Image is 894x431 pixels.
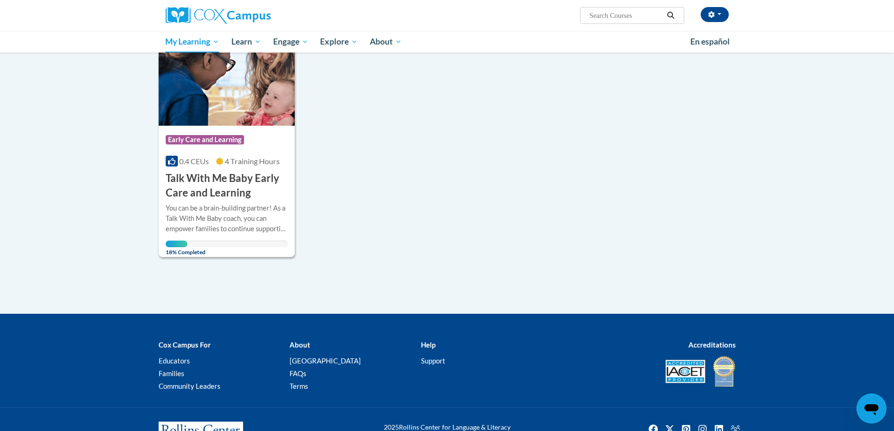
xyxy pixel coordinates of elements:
img: Course Logo [159,30,295,126]
a: Engage [267,31,314,53]
span: Engage [273,36,308,47]
a: Course LogoEarly Care and Learning0.4 CEUs4 Training Hours Talk With Me Baby Early Care and Learn... [159,30,295,257]
b: Help [421,340,436,349]
b: Cox Campus For [159,340,211,349]
a: FAQs [290,369,306,378]
span: Early Care and Learning [166,135,244,144]
iframe: Botón para iniciar la ventana de mensajería [856,393,886,423]
a: Learn [225,31,267,53]
a: Explore [314,31,364,53]
a: Cox Campus [166,7,344,24]
span: En español [690,37,730,46]
input: Search Courses [588,10,664,21]
a: About [364,31,408,53]
a: [GEOGRAPHIC_DATA] [290,356,361,365]
a: Terms [290,382,308,390]
button: Search [664,10,678,21]
span: 0.4 CEUs [179,157,209,166]
h3: Talk With Me Baby Early Care and Learning [166,171,288,200]
span: 2025 [384,423,399,431]
div: You can be a brain-building partner! As a Talk With Me Baby coach, you can empower families to co... [166,203,288,234]
span: My Learning [165,36,219,47]
a: Support [421,356,445,365]
img: IDA® Accredited [712,355,736,388]
span: 4 Training Hours [225,157,280,166]
img: Accredited IACET® Provider [665,360,705,383]
div: Main menu [152,31,743,53]
a: My Learning [160,31,226,53]
b: Accreditations [688,340,736,349]
b: About [290,340,310,349]
span: 18% Completed [166,241,188,256]
a: Families [159,369,184,378]
div: Your progress [166,241,188,247]
span: Learn [231,36,261,47]
button: Account Settings [701,7,729,22]
img: Cox Campus [166,7,271,24]
a: Educators [159,356,190,365]
a: Community Leaders [159,382,221,390]
a: En español [684,32,736,52]
span: Explore [320,36,358,47]
span: About [370,36,402,47]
